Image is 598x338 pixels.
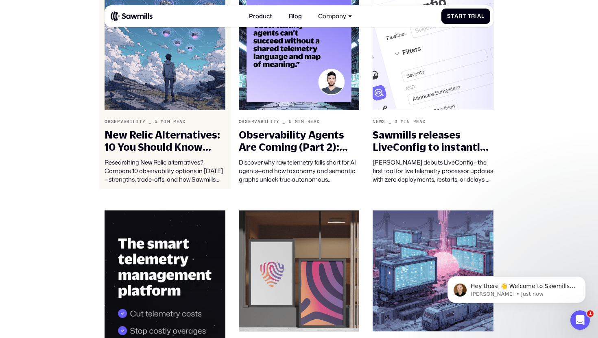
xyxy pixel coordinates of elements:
span: S [447,13,451,19]
div: New Relic Alternatives: 10 You Should Know About in [DATE] [105,129,225,154]
div: Observability [239,119,279,124]
div: _ [282,119,286,124]
div: Sawmills releases LiveConfig to instantly configure your telemetry pipeline without deployment [373,129,493,154]
div: Researching New Relic alternatives? Compare 10 observability options in [DATE]—strengths, trade-o... [105,158,225,184]
div: 5 [155,119,158,124]
a: Blog [284,8,306,24]
span: t [463,13,466,19]
div: Company [318,13,346,20]
div: min read [161,119,186,124]
span: a [454,13,458,19]
span: t [451,13,454,19]
div: [PERSON_NAME] debuts LiveConfig—the first tool for live telemetry processor updates with zero dep... [373,158,493,184]
span: l [481,13,485,19]
div: Observability [105,119,145,124]
div: Observability Agents Are Coming (Part 2): Telemetry Taxonomy and Semantics – The Missing Link [239,129,359,154]
div: min read [401,119,426,124]
span: 1 [587,310,594,317]
div: News [373,119,385,124]
span: i [475,13,477,19]
a: Product [244,8,277,24]
span: T [468,13,471,19]
div: 3 [395,119,398,124]
iframe: Intercom notifications message [435,259,598,316]
a: StartTrial [441,9,491,24]
div: Company [314,8,356,24]
span: r [458,13,463,19]
div: Discover why raw telemetry falls short for AI agents—and how taxonomy and semantic graphs unlock ... [239,158,359,184]
iframe: Intercom live chat [570,310,590,330]
span: a [477,13,481,19]
div: min read [295,119,320,124]
div: 5 [289,119,292,124]
div: _ [388,119,392,124]
div: _ [148,119,152,124]
span: r [471,13,475,19]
